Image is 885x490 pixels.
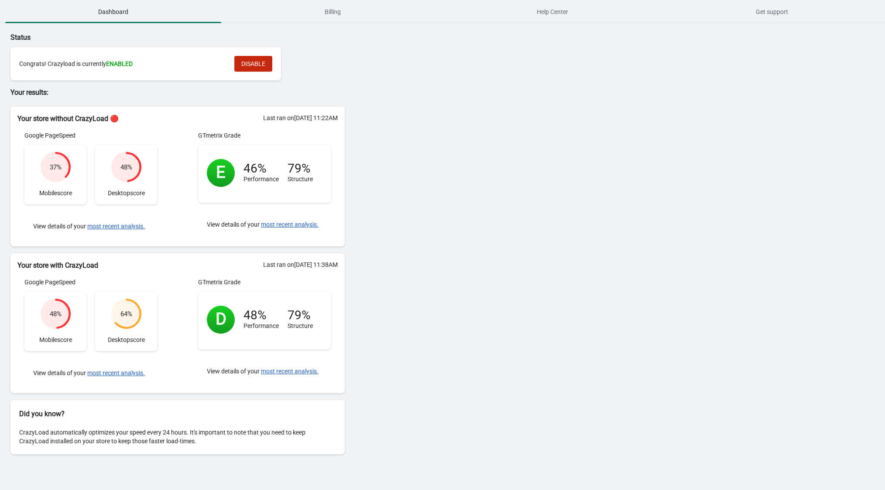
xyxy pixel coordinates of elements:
button: Dashboard [3,0,223,23]
div: Structure [288,164,313,183]
span: Help Center [444,4,660,20]
div: 48 % [120,163,132,172]
img: gmetric-score-183a7498.svg [207,306,235,334]
span: DISABLE [241,60,265,67]
span: Billing [225,4,441,20]
h2: Your store with CrazyLoad [17,260,338,271]
div: GTmetrix Grade [198,131,331,140]
div: 48 % [50,310,62,318]
div: Desktop score [95,292,157,351]
div: GTmetrix Grade [198,278,331,286]
div: D [216,314,226,323]
div: View details of your [24,360,157,386]
div: View details of your [198,358,331,384]
span: 46 % [244,161,267,176]
div: View details of your [24,213,157,239]
button: most recent analysis. [87,369,145,376]
div: Last ran on [DATE] 11:22AM [263,114,338,122]
div: Performance [244,311,279,330]
div: Google PageSpeed [24,131,157,140]
a: most recent analysis. [261,221,319,228]
div: Mobile score [24,145,86,204]
div: View details of your [198,211,331,238]
div: Congrats! Crazyload is currently [19,59,226,68]
div: Structure [288,311,313,330]
div: 37 % [50,163,62,172]
p: Status [10,32,345,43]
span: 79 % [288,161,311,176]
img: gmetric-score-183a7498.svg [207,159,235,187]
span: Get support [664,4,880,20]
div: Last ran on [DATE] 11:38AM [263,260,338,269]
button: most recent analysis. [87,223,145,230]
span: 79 % [288,308,311,322]
h2: Your store without CrazyLoad 🔴 [17,114,338,124]
button: DISABLE [234,56,272,72]
div: E [216,168,226,176]
span: 48 % [244,308,267,322]
div: CrazyLoad automatically optimizes your speed every 24 hours. It's important to note that you need... [10,419,345,454]
div: Google PageSpeed [24,278,157,286]
div: 64 % [120,310,132,318]
div: Mobile score [24,292,86,351]
div: Desktop score [95,145,157,204]
p: Your results: [10,87,345,98]
div: Performance [244,164,279,183]
span: Dashboard [5,4,221,20]
h2: Did you know? [19,409,336,419]
span: ENABLED [106,60,133,67]
a: most recent analysis. [261,368,319,375]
